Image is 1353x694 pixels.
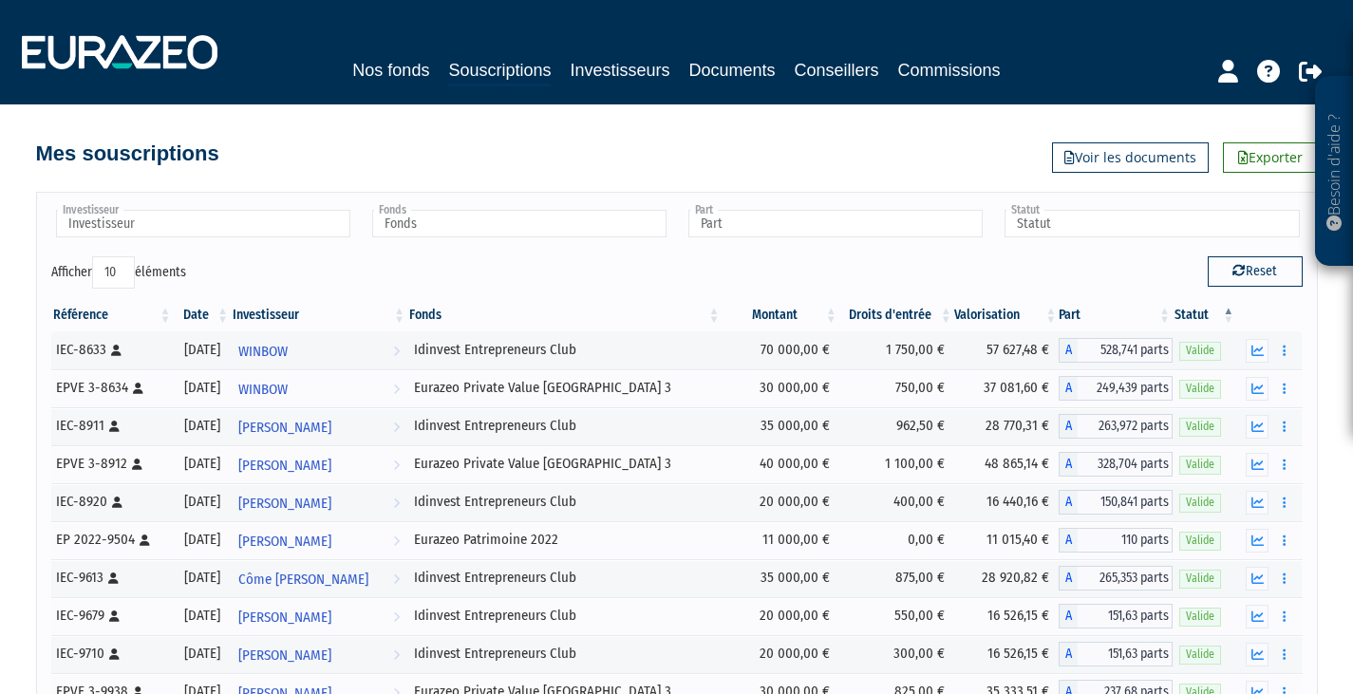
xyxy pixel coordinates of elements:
[839,369,954,407] td: 750,00 €
[140,535,150,546] i: [Français] Personne physique
[133,383,143,394] i: [Français] Personne physique
[1208,256,1303,287] button: Reset
[174,299,231,331] th: Date: activer pour trier la colonne par ordre croissant
[51,256,186,289] label: Afficher éléments
[414,644,715,664] div: Idinvest Entrepreneurs Club
[393,638,400,673] i: Voir l'investisseur
[393,410,400,445] i: Voir l'investisseur
[839,597,954,635] td: 550,00 €
[231,299,407,331] th: Investisseur: activer pour trier la colonne par ordre croissant
[1059,452,1173,477] div: A - Eurazeo Private Value Europe 3
[1078,604,1173,628] span: 151,63 parts
[839,331,954,369] td: 1 750,00 €
[1078,490,1173,515] span: 150,841 parts
[414,568,715,588] div: Idinvest Entrepreneurs Club
[238,524,331,559] span: [PERSON_NAME]
[407,299,722,331] th: Fonds: activer pour trier la colonne par ordre croissant
[1059,642,1173,666] div: A - Idinvest Entrepreneurs Club
[954,299,1059,331] th: Valorisation: activer pour trier la colonne par ordre croissant
[1078,528,1173,553] span: 110 parts
[56,492,167,512] div: IEC-8920
[1052,142,1209,173] a: Voir les documents
[231,597,407,635] a: [PERSON_NAME]
[839,635,954,673] td: 300,00 €
[238,372,288,407] span: WINBOW
[954,635,1059,673] td: 16 526,15 €
[1059,528,1173,553] div: A - Eurazeo Patrimoine 2022
[1059,490,1173,515] div: A - Idinvest Entrepreneurs Club
[111,345,122,356] i: [Français] Personne physique
[1179,494,1221,512] span: Valide
[1179,456,1221,474] span: Valide
[109,610,120,622] i: [Français] Personne physique
[448,57,551,86] a: Souscriptions
[1173,299,1236,331] th: Statut : activer pour trier la colonne par ordre d&eacute;croissant
[1059,566,1173,591] div: A - Idinvest Entrepreneurs Club
[180,378,224,398] div: [DATE]
[839,407,954,445] td: 962,50 €
[109,648,120,660] i: [Français] Personne physique
[51,299,174,331] th: Référence : activer pour trier la colonne par ordre croissant
[231,407,407,445] a: [PERSON_NAME]
[954,483,1059,521] td: 16 440,16 €
[393,448,400,483] i: Voir l'investisseur
[414,454,715,474] div: Eurazeo Private Value [GEOGRAPHIC_DATA] 3
[238,448,331,483] span: [PERSON_NAME]
[723,407,839,445] td: 35 000,00 €
[1059,299,1173,331] th: Part: activer pour trier la colonne par ordre croissant
[238,334,288,369] span: WINBOW
[180,340,224,360] div: [DATE]
[231,635,407,673] a: [PERSON_NAME]
[180,644,224,664] div: [DATE]
[954,407,1059,445] td: 28 770,31 €
[954,331,1059,369] td: 57 627,48 €
[1078,566,1173,591] span: 265,353 parts
[1078,376,1173,401] span: 249,439 parts
[1078,452,1173,477] span: 328,704 parts
[954,559,1059,597] td: 28 920,82 €
[1059,376,1078,401] span: A
[108,572,119,584] i: [Français] Personne physique
[393,372,400,407] i: Voir l'investisseur
[723,597,839,635] td: 20 000,00 €
[1059,604,1078,628] span: A
[238,410,331,445] span: [PERSON_NAME]
[56,606,167,626] div: IEC-9679
[112,497,122,508] i: [Français] Personne physique
[1078,414,1173,439] span: 263,972 parts
[231,559,407,597] a: Côme [PERSON_NAME]
[56,530,167,550] div: EP 2022-9504
[1059,414,1173,439] div: A - Idinvest Entrepreneurs Club
[56,644,167,664] div: IEC-9710
[414,340,715,360] div: Idinvest Entrepreneurs Club
[1179,608,1221,626] span: Valide
[180,568,224,588] div: [DATE]
[414,606,715,626] div: Idinvest Entrepreneurs Club
[238,562,368,597] span: Côme [PERSON_NAME]
[414,416,715,436] div: Idinvest Entrepreneurs Club
[109,421,120,432] i: [Français] Personne physique
[180,530,224,550] div: [DATE]
[1059,490,1078,515] span: A
[393,562,400,597] i: Voir l'investisseur
[839,521,954,559] td: 0,00 €
[180,606,224,626] div: [DATE]
[393,334,400,369] i: Voir l'investisseur
[393,600,400,635] i: Voir l'investisseur
[1179,342,1221,360] span: Valide
[1059,528,1078,553] span: A
[56,340,167,360] div: IEC-8633
[1059,604,1173,628] div: A - Idinvest Entrepreneurs Club
[1059,642,1078,666] span: A
[723,483,839,521] td: 20 000,00 €
[839,559,954,597] td: 875,00 €
[1059,414,1078,439] span: A
[1324,86,1345,257] p: Besoin d'aide ?
[1059,376,1173,401] div: A - Eurazeo Private Value Europe 3
[1179,532,1221,550] span: Valide
[954,369,1059,407] td: 37 081,60 €
[723,445,839,483] td: 40 000,00 €
[1223,142,1318,173] a: Exporter
[393,524,400,559] i: Voir l'investisseur
[954,445,1059,483] td: 48 865,14 €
